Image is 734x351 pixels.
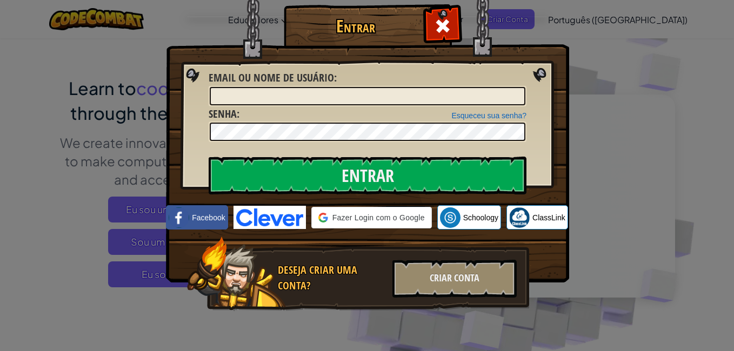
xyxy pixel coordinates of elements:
[209,157,526,194] input: Entrar
[209,70,337,86] label: :
[209,106,237,121] span: Senha
[233,206,306,229] img: clever-logo-blue.png
[463,212,498,223] span: Schoology
[451,111,526,120] a: Esqueceu sua senha?
[532,212,565,223] span: ClassLink
[332,212,425,223] span: Fazer Login com o Google
[311,207,432,228] div: Fazer Login com o Google
[209,106,239,122] label: :
[440,207,461,228] img: schoology.png
[278,262,386,293] div: Deseja Criar uma Conta?
[509,207,530,228] img: classlink-logo-small.png
[286,17,424,36] h1: Entrar
[192,212,225,223] span: Facebook
[209,70,334,85] span: Email ou nome de usuário
[392,260,517,298] div: Criar Conta
[169,207,189,228] img: facebook_small.png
